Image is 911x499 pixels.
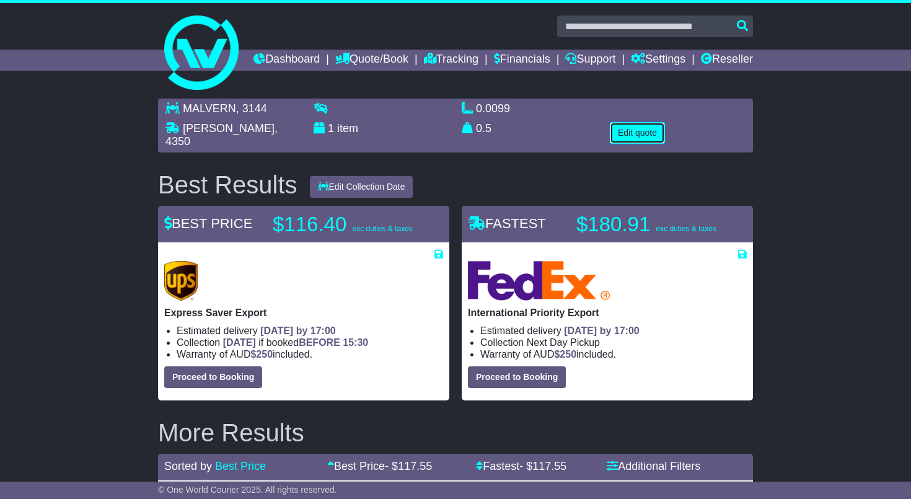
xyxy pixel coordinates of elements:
[565,50,615,71] a: Support
[610,122,665,144] button: Edit quote
[165,122,278,148] span: , 4350
[398,460,432,472] span: 117.55
[476,460,566,472] a: Fastest- $117.55
[560,349,576,360] span: 250
[328,122,334,135] span: 1
[299,337,340,348] span: BEFORE
[480,325,747,337] li: Estimated delivery
[468,261,610,301] img: FedEx Express: International Priority Export
[273,212,428,237] p: $116.40
[607,460,700,472] a: Additional Filters
[177,325,443,337] li: Estimated delivery
[158,485,337,495] span: © One World Courier 2025. All rights reserved.
[183,102,236,115] span: MALVERN
[468,307,747,319] p: International Priority Export
[468,366,566,388] button: Proceed to Booking
[519,460,566,472] span: - $
[223,337,368,348] span: if booked
[250,349,273,360] span: $
[352,224,412,233] span: exc duties & taxes
[177,337,443,348] li: Collection
[424,50,478,71] a: Tracking
[476,102,510,115] span: 0.0099
[253,50,320,71] a: Dashboard
[310,176,413,198] button: Edit Collection Date
[532,460,566,472] span: 117.55
[183,122,275,135] span: [PERSON_NAME]
[554,349,576,360] span: $
[476,122,491,135] span: 0.5
[152,171,304,198] div: Best Results
[215,460,266,472] a: Best Price
[576,212,731,237] p: $180.91
[164,366,262,388] button: Proceed to Booking
[327,460,432,472] a: Best Price- $117.55
[177,348,443,360] li: Warranty of AUD included.
[527,337,600,348] span: Next Day Pickup
[480,348,747,360] li: Warranty of AUD included.
[164,307,443,319] p: Express Saver Export
[631,50,685,71] a: Settings
[701,50,753,71] a: Reseller
[164,261,198,301] img: UPS (new): Express Saver Export
[164,460,212,472] span: Sorted by
[335,50,408,71] a: Quote/Book
[223,337,256,348] span: [DATE]
[385,460,432,472] span: - $
[564,325,640,336] span: [DATE] by 17:00
[256,349,273,360] span: 250
[236,102,267,115] span: , 3144
[656,224,716,233] span: exc duties & taxes
[158,419,753,446] h2: More Results
[343,337,368,348] span: 15:30
[164,216,252,231] span: BEST PRICE
[480,337,747,348] li: Collection
[494,50,550,71] a: Financials
[468,216,546,231] span: FASTEST
[337,122,358,135] span: item
[260,325,336,336] span: [DATE] by 17:00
